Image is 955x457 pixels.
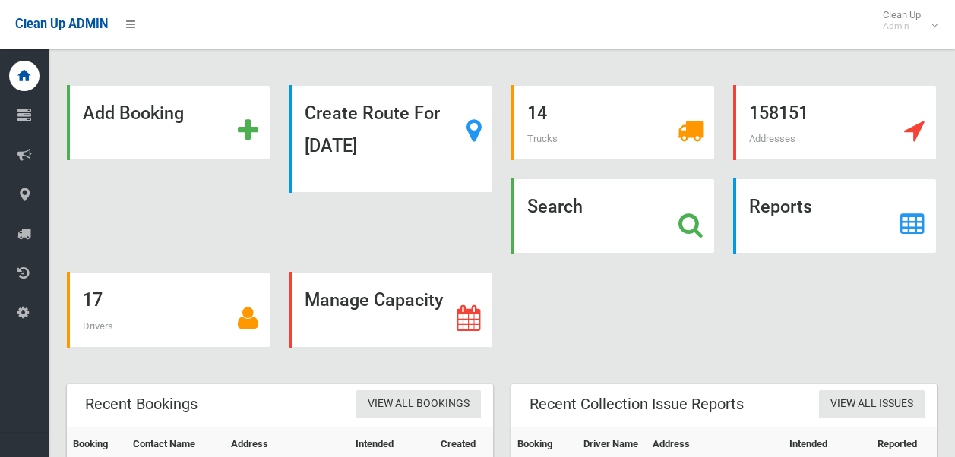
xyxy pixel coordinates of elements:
[289,272,492,347] a: Manage Capacity
[511,389,762,419] header: Recent Collection Issue Reports
[527,196,583,217] strong: Search
[733,178,937,254] a: Reports
[67,389,216,419] header: Recent Bookings
[67,85,270,160] a: Add Booking
[819,390,925,418] a: View All Issues
[883,20,921,32] small: Admin
[15,17,108,31] span: Clean Up ADMIN
[305,289,443,310] strong: Manage Capacity
[749,196,812,217] strong: Reports
[749,102,808,124] strong: 158151
[733,85,937,160] a: 158151 Addresses
[289,85,492,193] a: Create Route For [DATE]
[83,102,184,124] strong: Add Booking
[356,390,481,418] a: View All Bookings
[67,272,270,347] a: 17 Drivers
[511,85,715,160] a: 14 Trucks
[527,102,547,124] strong: 14
[83,289,103,310] strong: 17
[875,9,936,32] span: Clean Up
[527,133,558,144] span: Trucks
[749,133,795,144] span: Addresses
[511,178,715,254] a: Search
[83,320,113,332] span: Drivers
[305,102,440,156] strong: Create Route For [DATE]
